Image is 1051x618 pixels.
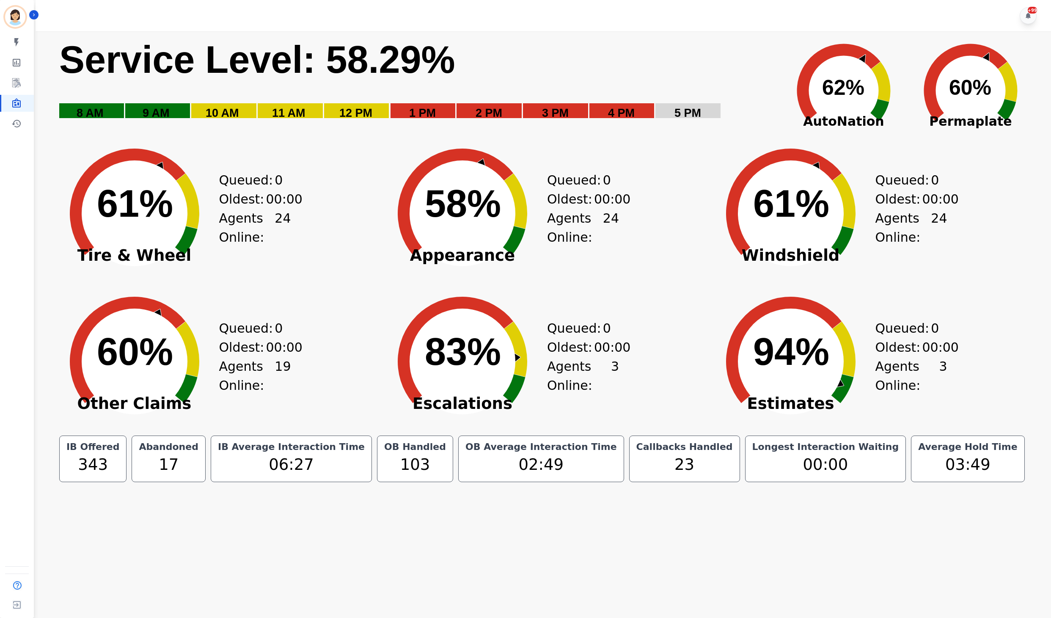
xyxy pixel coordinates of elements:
div: 06:27 [216,453,366,477]
div: Oldest: [875,190,939,209]
span: Appearance [378,251,547,260]
span: Windshield [706,251,875,260]
div: Queued: [219,319,283,338]
span: 24 [275,209,291,247]
div: Longest Interaction Waiting [751,441,901,453]
span: 3 [611,357,619,395]
div: +99 [1028,7,1037,14]
div: 00:00 [751,453,901,477]
div: OB Average Interaction Time [464,441,619,453]
div: 103 [382,453,448,477]
div: Abandoned [137,441,200,453]
div: Average Hold Time [916,441,1019,453]
text: 61% [753,182,829,225]
span: 19 [275,357,291,395]
div: Oldest: [875,338,939,357]
text: 62% [822,76,864,99]
span: AutoNation [780,112,907,131]
span: 0 [603,171,611,190]
span: 0 [275,171,283,190]
div: IB Average Interaction Time [216,441,366,453]
span: 00:00 [266,190,302,209]
span: 00:00 [266,338,302,357]
div: Agents Online: [875,209,947,247]
text: 83% [425,331,501,373]
div: Callbacks Handled [635,441,735,453]
div: Queued: [547,319,611,338]
span: Tire & Wheel [50,251,219,260]
text: 61% [97,182,173,225]
text: Service Level: 58.29% [59,39,455,81]
text: 60% [949,76,991,99]
div: 23 [635,453,735,477]
div: Agents Online: [219,209,291,247]
span: Estimates [706,400,875,408]
span: 00:00 [922,190,958,209]
div: Queued: [875,171,939,190]
div: Agents Online: [875,357,947,395]
span: 0 [931,171,939,190]
span: 0 [603,319,611,338]
div: Oldest: [219,190,283,209]
text: 11 AM [272,107,305,119]
div: Queued: [547,171,611,190]
div: 17 [137,453,200,477]
text: 2 PM [476,107,502,119]
div: Queued: [875,319,939,338]
div: Queued: [219,171,283,190]
span: 0 [275,319,283,338]
div: OB Handled [382,441,448,453]
span: 24 [931,209,947,247]
span: 00:00 [594,338,630,357]
div: IB Offered [65,441,121,453]
text: 58% [425,182,501,225]
text: 4 PM [608,107,635,119]
div: Oldest: [547,190,611,209]
div: Agents Online: [219,357,291,395]
div: 02:49 [464,453,619,477]
svg: Service Level: 0% [58,37,775,132]
span: 3 [939,357,947,395]
img: Bordered avatar [5,7,25,27]
span: Other Claims [50,400,219,408]
span: 00:00 [594,190,630,209]
span: Permaplate [907,112,1034,131]
span: 24 [603,209,619,247]
div: 343 [65,453,121,477]
text: 10 AM [206,107,239,119]
text: 60% [97,331,173,373]
text: 8 AM [77,107,104,119]
div: 03:49 [916,453,1019,477]
span: Escalations [378,400,547,408]
span: 00:00 [922,338,958,357]
text: 9 AM [143,107,170,119]
div: Oldest: [547,338,611,357]
text: 12 PM [339,107,372,119]
text: 5 PM [674,107,701,119]
text: 94% [753,331,829,373]
div: Agents Online: [547,357,619,395]
div: Oldest: [219,338,283,357]
text: 1 PM [409,107,436,119]
div: Agents Online: [547,209,619,247]
span: 0 [931,319,939,338]
text: 3 PM [542,107,569,119]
